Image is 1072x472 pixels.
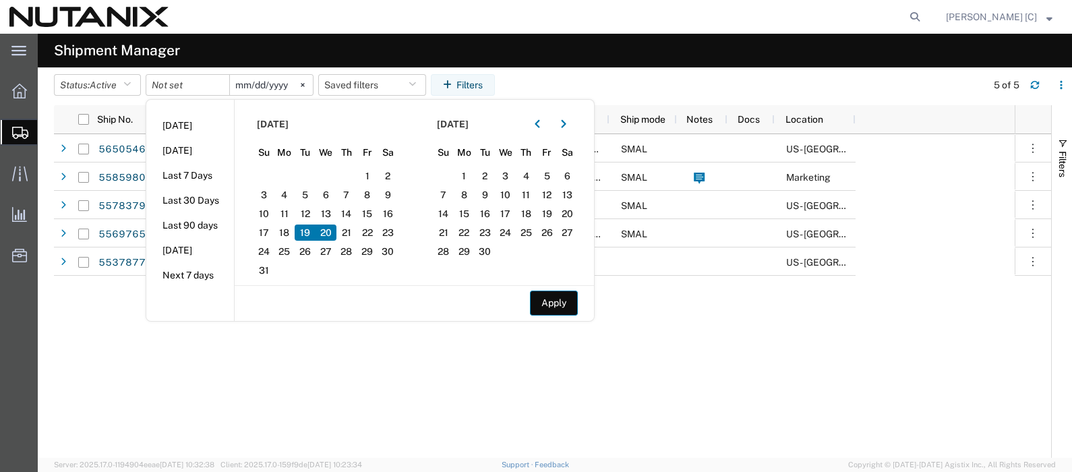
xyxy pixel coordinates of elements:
[98,224,153,245] a: 55697653
[336,187,357,203] span: 7
[336,146,357,160] span: Th
[434,206,454,222] span: 14
[946,9,1037,24] span: Stephen Green [C]
[434,146,454,160] span: Su
[495,168,516,184] span: 3
[274,206,295,222] span: 11
[557,146,578,160] span: Sa
[336,243,357,260] span: 28
[557,187,578,203] span: 13
[254,225,274,241] span: 17
[254,187,274,203] span: 3
[357,206,378,222] span: 15
[254,206,274,222] span: 10
[786,229,977,239] span: US - San Jose
[378,187,398,203] span: 9
[336,206,357,222] span: 14
[516,168,537,184] span: 4
[54,74,141,96] button: Status:Active
[378,146,398,160] span: Sa
[98,167,153,189] a: 55859808
[295,146,316,160] span: Tu
[786,172,831,183] span: Marketing
[516,187,537,203] span: 11
[357,187,378,203] span: 8
[146,75,229,95] input: Not set
[357,146,378,160] span: Fr
[146,213,234,238] li: Last 90 days
[295,225,316,241] span: 19
[537,225,558,241] span: 26
[495,225,516,241] span: 24
[621,229,647,239] span: SMAL
[160,461,214,469] span: [DATE] 10:32:38
[621,172,647,183] span: SMAL
[378,243,398,260] span: 30
[378,168,398,184] span: 2
[530,291,578,316] button: Apply
[146,113,234,138] li: [DATE]
[454,206,475,222] span: 15
[274,243,295,260] span: 25
[357,168,378,184] span: 1
[316,206,336,222] span: 13
[475,168,496,184] span: 2
[454,146,475,160] span: Mo
[621,200,647,211] span: SMAL
[738,114,760,125] span: Docs
[97,114,133,125] span: Ship No.
[434,225,454,241] span: 21
[357,225,378,241] span: 22
[274,225,295,241] span: 18
[146,263,234,288] li: Next 7 days
[848,459,1056,471] span: Copyright © [DATE]-[DATE] Agistix Inc., All Rights Reserved
[686,114,713,125] span: Notes
[537,187,558,203] span: 12
[336,225,357,241] span: 21
[146,138,234,163] li: [DATE]
[378,225,398,241] span: 23
[516,206,537,222] span: 18
[274,187,295,203] span: 4
[475,225,496,241] span: 23
[434,243,454,260] span: 28
[785,114,823,125] span: Location
[475,146,496,160] span: Tu
[557,168,578,184] span: 6
[318,74,426,96] button: Saved filters
[437,117,469,131] span: [DATE]
[475,243,496,260] span: 30
[220,461,362,469] span: Client: 2025.17.0-159f9de
[316,225,336,241] span: 20
[516,225,537,241] span: 25
[378,206,398,222] span: 16
[316,146,336,160] span: We
[9,7,169,27] img: logo
[786,200,977,211] span: US - San Jose
[475,206,496,222] span: 16
[537,168,558,184] span: 5
[254,243,274,260] span: 24
[454,187,475,203] span: 8
[254,146,274,160] span: Su
[475,187,496,203] span: 9
[98,196,153,217] a: 55783793
[274,146,295,160] span: Mo
[146,188,234,213] li: Last 30 Days
[786,257,900,268] span: US - Durham
[146,163,234,188] li: Last 7 Days
[316,187,336,203] span: 6
[495,146,516,160] span: We
[307,461,362,469] span: [DATE] 10:23:34
[316,243,336,260] span: 27
[295,243,316,260] span: 26
[621,144,647,154] span: SMAL
[257,117,289,131] span: [DATE]
[431,74,495,96] button: Filters
[537,146,558,160] span: Fr
[90,80,117,90] span: Active
[516,146,537,160] span: Th
[295,187,316,203] span: 5
[98,252,153,274] a: 55378776
[620,114,665,125] span: Ship mode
